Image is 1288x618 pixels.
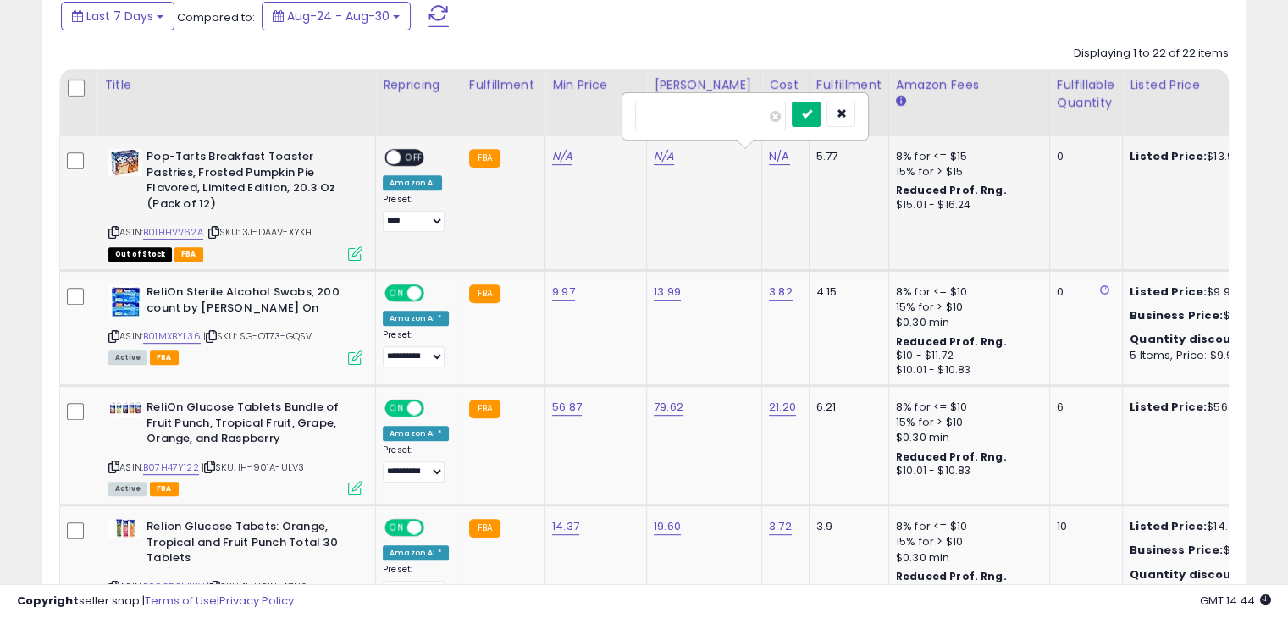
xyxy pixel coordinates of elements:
[1130,149,1270,164] div: $13.97
[469,149,500,168] small: FBA
[1130,566,1252,582] b: Quantity discounts
[206,225,312,239] span: | SKU: 3J-DAAV-XYKH
[1130,519,1270,534] div: $14.37
[896,450,1007,464] b: Reduced Prof. Rng.
[769,284,793,301] a: 3.82
[386,286,407,301] span: ON
[1130,76,1276,94] div: Listed Price
[108,400,142,417] img: 41XuWS4xq2L._SL40_.jpg
[146,284,352,320] b: ReliOn Sterile Alcohol Swabs, 200 count by [PERSON_NAME] On
[654,518,681,535] a: 19.60
[896,149,1036,164] div: 8% for <= $15
[1130,331,1252,347] b: Quantity discounts
[654,399,683,416] a: 79.62
[108,482,147,496] span: All listings currently available for purchase on Amazon
[896,315,1036,330] div: $0.30 min
[287,8,390,25] span: Aug-24 - Aug-30
[108,284,142,318] img: 51EWH3e3+XL._SL40_.jpg
[1130,567,1270,582] div: :
[1200,593,1271,609] span: 2025-09-10 14:44 GMT
[146,149,352,216] b: Pop-Tarts Breakfast Toaster Pastries, Frosted Pumpkin Pie Flavored, Limited Edition, 20.3 Oz (Pac...
[1130,518,1207,534] b: Listed Price:
[401,151,428,165] span: OFF
[896,519,1036,534] div: 8% for <= $10
[386,521,407,535] span: ON
[896,284,1036,300] div: 8% for <= $10
[108,247,172,262] span: All listings that are currently out of stock and unavailable for purchase on Amazon
[150,350,179,365] span: FBA
[1130,332,1270,347] div: :
[108,350,147,365] span: All listings currently available for purchase on Amazon
[769,399,796,416] a: 21.20
[108,519,142,538] img: 41uKY9Wh+TS._SL40_.jpg
[146,519,352,571] b: Relion Glucose Tabets: Orange, Tropical and Fruit Punch Total 30 Tablets
[552,399,582,416] a: 56.87
[896,464,1036,478] div: $10.01 - $10.83
[552,284,575,301] a: 9.97
[86,8,153,25] span: Last 7 Days
[469,284,500,303] small: FBA
[1130,400,1270,415] div: $56.87
[552,148,572,165] a: N/A
[1130,348,1270,363] div: 5 Items, Price: $9.98
[1057,149,1109,164] div: 0
[552,518,579,535] a: 14.37
[816,400,876,415] div: 6.21
[1057,519,1109,534] div: 10
[896,534,1036,549] div: 15% for > $10
[145,593,217,609] a: Terms of Use
[146,400,352,451] b: ReliOn Glucose Tablets Bundle of Fruit Punch, Tropical Fruit, Grape, Orange, and Raspberry
[1057,400,1109,415] div: 6
[896,164,1036,179] div: 15% for > $15
[383,76,455,94] div: Repricing
[150,482,179,496] span: FBA
[203,329,312,343] span: | SKU: SG-OT73-GQSV
[422,286,449,301] span: OFF
[143,461,199,475] a: B07H47Y122
[816,149,876,164] div: 5.77
[177,9,255,25] span: Compared to:
[654,284,681,301] a: 13.99
[1057,76,1115,112] div: Fulfillable Quantity
[816,284,876,300] div: 4.15
[654,148,674,165] a: N/A
[383,329,449,367] div: Preset:
[896,400,1036,415] div: 8% for <= $10
[202,461,304,474] span: | SKU: IH-901A-ULV3
[769,148,789,165] a: N/A
[108,284,362,363] div: ASIN:
[108,149,362,259] div: ASIN:
[552,76,639,94] div: Min Price
[1074,46,1229,62] div: Displaying 1 to 22 of 22 items
[816,519,876,534] div: 3.9
[896,183,1007,197] b: Reduced Prof. Rng.
[1130,284,1207,300] b: Listed Price:
[386,401,407,416] span: ON
[1130,284,1270,300] div: $9.97
[143,329,201,344] a: B01MXBYL36
[104,76,368,94] div: Title
[422,521,449,535] span: OFF
[1130,148,1207,164] b: Listed Price:
[17,593,79,609] strong: Copyright
[896,550,1036,566] div: $0.30 min
[1130,308,1270,323] div: $9.99
[654,76,755,94] div: [PERSON_NAME]
[1130,543,1270,558] div: $14.5
[383,564,449,602] div: Preset:
[769,518,792,535] a: 3.72
[896,300,1036,315] div: 15% for > $10
[1130,307,1223,323] b: Business Price:
[383,426,449,441] div: Amazon AI *
[1057,284,1109,300] div: 0
[61,2,174,30] button: Last 7 Days
[896,334,1007,349] b: Reduced Prof. Rng.
[896,415,1036,430] div: 15% for > $10
[383,444,449,483] div: Preset:
[769,76,802,94] div: Cost
[896,349,1036,363] div: $10 - $11.72
[422,401,449,416] span: OFF
[383,545,449,560] div: Amazon AI *
[896,430,1036,445] div: $0.30 min
[469,76,538,94] div: Fulfillment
